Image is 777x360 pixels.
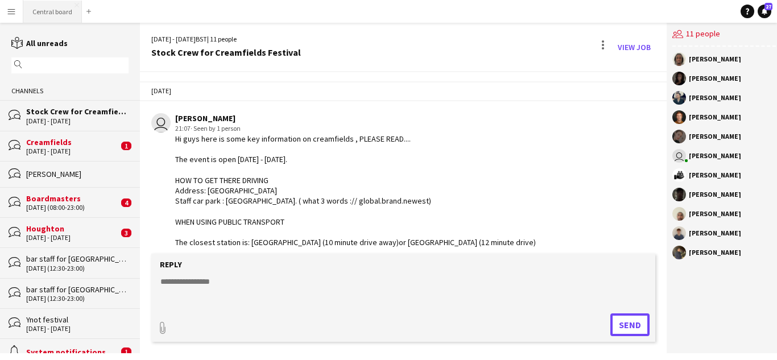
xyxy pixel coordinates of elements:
[26,224,118,234] div: Houghton
[175,113,536,123] div: [PERSON_NAME]
[121,142,131,150] span: 1
[160,259,182,270] label: Reply
[689,152,741,159] div: [PERSON_NAME]
[121,198,131,207] span: 4
[26,147,118,155] div: [DATE] - [DATE]
[191,124,241,133] span: · Seen by 1 person
[610,313,650,336] button: Send
[26,325,129,333] div: [DATE] - [DATE]
[758,5,771,18] a: 27
[26,295,129,303] div: [DATE] (12:30-23:00)
[689,94,741,101] div: [PERSON_NAME]
[26,117,129,125] div: [DATE] - [DATE]
[11,38,68,48] a: All unreads
[23,1,82,23] button: Central board
[140,81,667,101] div: [DATE]
[689,172,741,179] div: [PERSON_NAME]
[26,193,118,204] div: Boardmasters
[26,315,129,325] div: Ynot festival
[121,229,131,237] span: 3
[689,56,741,63] div: [PERSON_NAME]
[764,3,772,10] span: 27
[26,234,118,242] div: [DATE] - [DATE]
[26,204,118,212] div: [DATE] (08:00-23:00)
[26,284,129,295] div: bar staff for [GEOGRAPHIC_DATA] Live concerts
[151,47,301,57] div: Stock Crew for Creamfields Festival
[26,264,129,272] div: [DATE] (12:30-23:00)
[613,38,655,56] a: View Job
[689,210,741,217] div: [PERSON_NAME]
[689,249,741,256] div: [PERSON_NAME]
[689,75,741,82] div: [PERSON_NAME]
[121,347,131,356] span: 1
[689,133,741,140] div: [PERSON_NAME]
[26,106,129,117] div: Stock Crew for Creamfields Festival
[151,34,301,44] div: [DATE] - [DATE] | 11 people
[175,123,536,134] div: 21:07
[689,114,741,121] div: [PERSON_NAME]
[26,169,129,179] div: [PERSON_NAME]
[26,137,118,147] div: Creamfields
[689,191,741,198] div: [PERSON_NAME]
[196,35,207,43] span: BST
[689,230,741,237] div: [PERSON_NAME]
[672,23,776,47] div: 11 people
[26,254,129,264] div: bar staff for [GEOGRAPHIC_DATA] Live concerts
[26,347,118,357] div: System notifications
